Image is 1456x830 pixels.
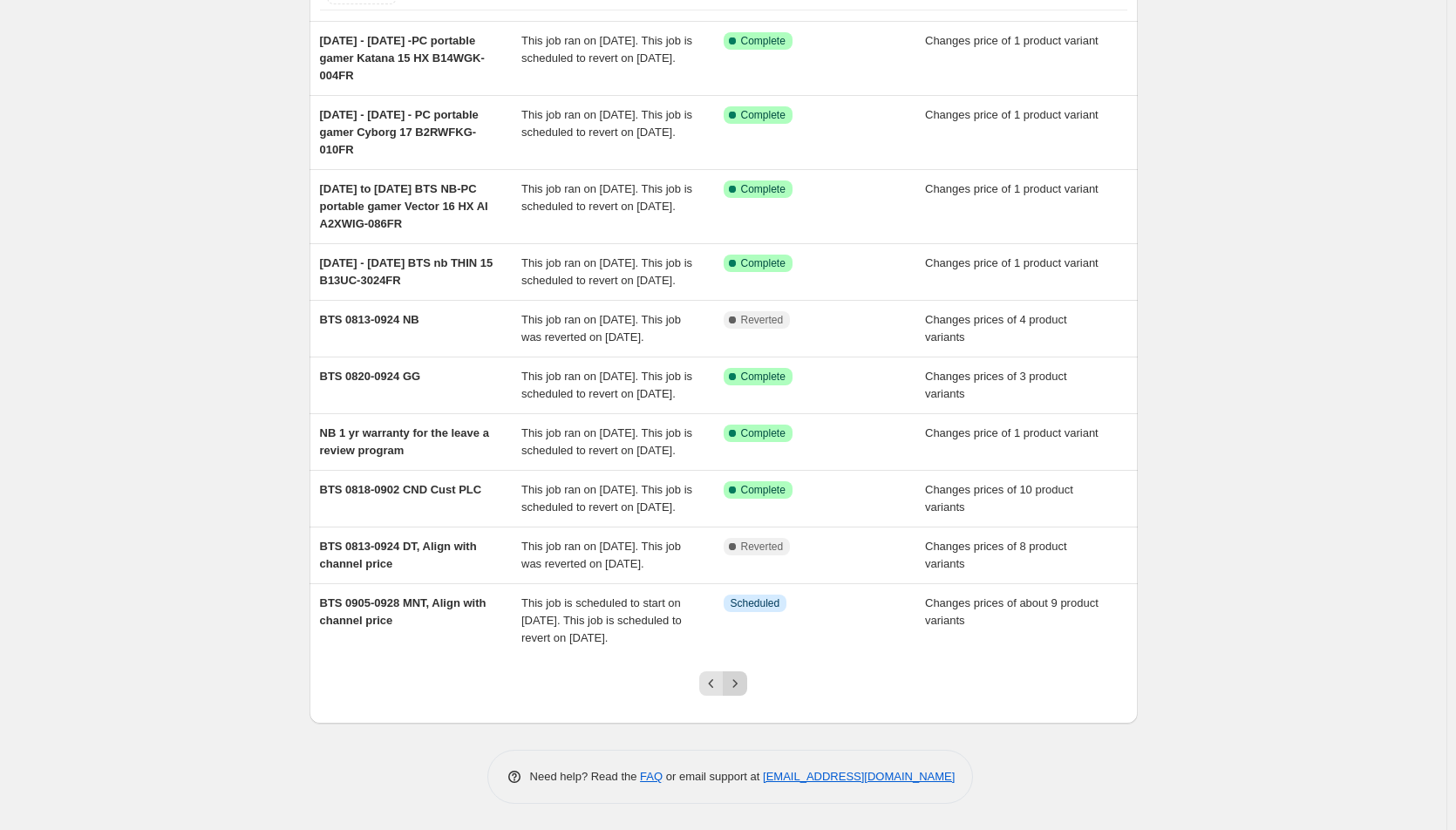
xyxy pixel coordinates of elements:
[925,256,1099,269] span: Changes price of 1 product variant
[320,313,419,326] span: BTS 0813-0924 NB
[521,596,682,644] span: This job is scheduled to start on [DATE]. This job is scheduled to revert on [DATE].
[521,108,692,139] span: This job ran on [DATE]. This job is scheduled to revert on [DATE].
[320,108,479,156] span: [DATE] - [DATE] - PC portable gamer Cyborg 17 B2RWFKG-010FR
[320,483,482,496] span: BTS 0818-0902 CND Cust PLC
[763,770,955,783] a: [EMAIL_ADDRESS][DOMAIN_NAME]
[521,540,681,570] span: This job ran on [DATE]. This job was reverted on [DATE].
[663,770,763,783] span: or email support at
[320,540,477,570] span: BTS 0813-0924 DT, Align with channel price
[925,483,1073,514] span: Changes prices of 10 product variants
[521,426,692,457] span: This job ran on [DATE]. This job is scheduled to revert on [DATE].
[741,370,786,384] span: Complete
[741,108,786,122] span: Complete
[521,34,692,65] span: This job ran on [DATE]. This job is scheduled to revert on [DATE].
[925,313,1067,344] span: Changes prices of 4 product variants
[699,671,747,696] nav: Pagination
[521,483,692,514] span: This job ran on [DATE]. This job is scheduled to revert on [DATE].
[521,182,692,213] span: This job ran on [DATE]. This job is scheduled to revert on [DATE].
[320,596,486,627] span: BTS 0905-0928 MNT, Align with channel price
[530,770,641,783] span: Need help? Read the
[925,370,1067,400] span: Changes prices of 3 product variants
[925,426,1099,439] span: Changes price of 1 product variant
[925,596,1099,627] span: Changes prices of about 9 product variants
[741,540,784,554] span: Reverted
[925,34,1099,47] span: Changes price of 1 product variant
[723,671,747,696] button: Next
[521,256,692,287] span: This job ran on [DATE]. This job is scheduled to revert on [DATE].
[741,182,786,196] span: Complete
[741,426,786,440] span: Complete
[640,770,663,783] a: FAQ
[320,34,485,82] span: [DATE] - [DATE] -PC portable gamer Katana 15 HX B14WGK-004FR
[699,671,724,696] button: Previous
[731,596,780,610] span: Scheduled
[925,182,1099,195] span: Changes price of 1 product variant
[521,370,692,400] span: This job ran on [DATE]. This job is scheduled to revert on [DATE].
[741,313,784,327] span: Reverted
[521,313,681,344] span: This job ran on [DATE]. This job was reverted on [DATE].
[741,34,786,48] span: Complete
[741,256,786,270] span: Complete
[925,540,1067,570] span: Changes prices of 8 product variants
[320,370,421,383] span: BTS 0820-0924 GG
[320,182,488,230] span: [DATE] to [DATE] BTS NB-PC portable gamer Vector 16 HX AI A2XWIG-086FR
[320,256,493,287] span: [DATE] - [DATE] BTS nb THIN 15 B13UC-3024FR
[925,108,1099,121] span: Changes price of 1 product variant
[741,483,786,497] span: Complete
[320,426,489,457] span: NB 1 yr warranty for the leave a review program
